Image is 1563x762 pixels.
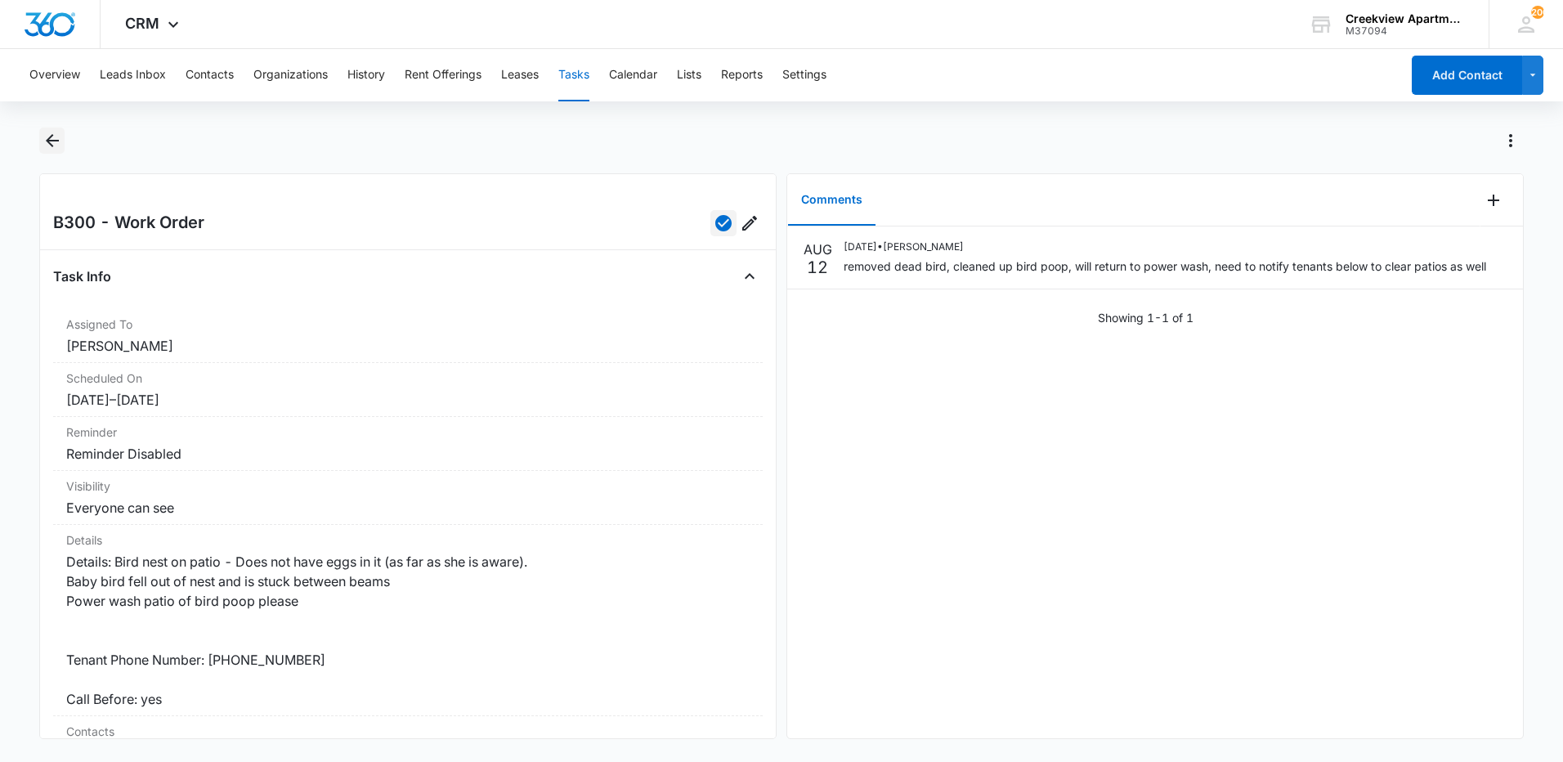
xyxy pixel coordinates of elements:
[53,363,763,417] div: Scheduled On[DATE]–[DATE]
[1346,25,1465,37] div: account id
[253,49,328,101] button: Organizations
[66,477,750,495] dt: Visibility
[53,309,763,363] div: Assigned To[PERSON_NAME]
[1346,12,1465,25] div: account name
[66,723,750,740] dt: Contacts
[66,390,750,410] dd: [DATE] – [DATE]
[804,240,832,259] p: AUG
[501,49,539,101] button: Leases
[29,49,80,101] button: Overview
[347,49,385,101] button: History
[1498,128,1524,154] button: Actions
[737,210,763,236] button: Edit
[53,525,763,716] div: DetailsDetails: Bird nest on patio - Does not have eggs in it (as far as she is aware). Baby bird...
[66,370,750,387] dt: Scheduled On
[788,175,876,226] button: Comments
[807,259,828,276] p: 12
[53,210,204,236] h2: B300 - Work Order
[125,15,159,32] span: CRM
[737,263,763,289] button: Close
[66,336,750,356] dd: [PERSON_NAME]
[1480,187,1507,213] button: Add Comment
[39,128,65,154] button: Back
[1531,6,1544,19] div: notifications count
[66,531,750,549] dt: Details
[1531,6,1544,19] span: 200
[405,49,481,101] button: Rent Offerings
[609,49,657,101] button: Calendar
[1098,309,1194,326] p: Showing 1-1 of 1
[721,49,763,101] button: Reports
[844,258,1486,275] p: removed dead bird, cleaned up bird poop, will return to power wash, need to notify tenants below ...
[53,267,111,286] h4: Task Info
[782,49,826,101] button: Settings
[100,49,166,101] button: Leads Inbox
[1412,56,1522,95] button: Add Contact
[66,498,750,518] dd: Everyone can see
[186,49,234,101] button: Contacts
[66,316,750,333] dt: Assigned To
[677,49,701,101] button: Lists
[558,49,589,101] button: Tasks
[66,444,750,464] dd: Reminder Disabled
[53,471,763,525] div: VisibilityEveryone can see
[53,417,763,471] div: ReminderReminder Disabled
[66,552,750,709] dd: Details: Bird nest on patio - Does not have eggs in it (as far as she is aware). Baby bird fell o...
[66,424,750,441] dt: Reminder
[844,240,1486,254] p: [DATE] • [PERSON_NAME]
